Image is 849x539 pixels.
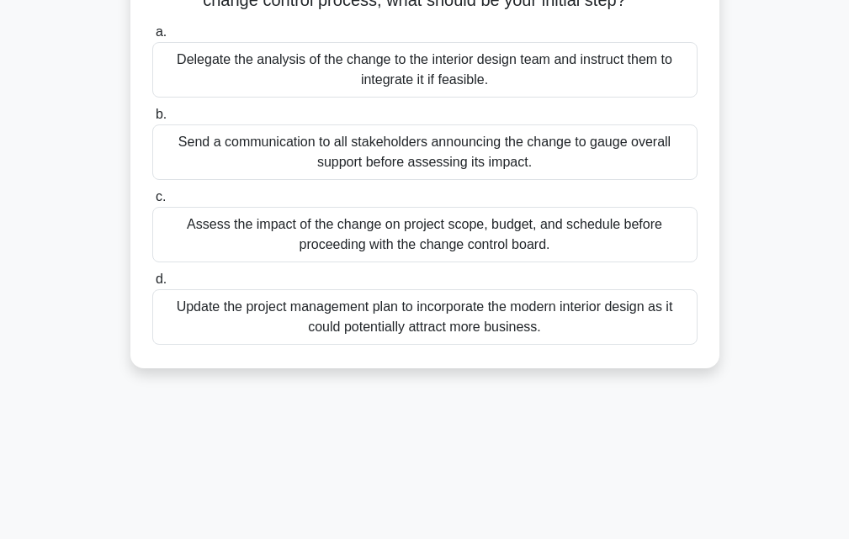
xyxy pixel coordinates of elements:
[152,42,698,98] div: Delegate the analysis of the change to the interior design team and instruct them to integrate it...
[152,207,698,262] div: Assess the impact of the change on project scope, budget, and schedule before proceeding with the...
[156,272,167,286] span: d.
[156,107,167,121] span: b.
[156,24,167,39] span: a.
[152,124,698,180] div: Send a communication to all stakeholders announcing the change to gauge overall support before as...
[152,289,698,345] div: Update the project management plan to incorporate the modern interior design as it could potentia...
[156,189,166,203] span: c.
